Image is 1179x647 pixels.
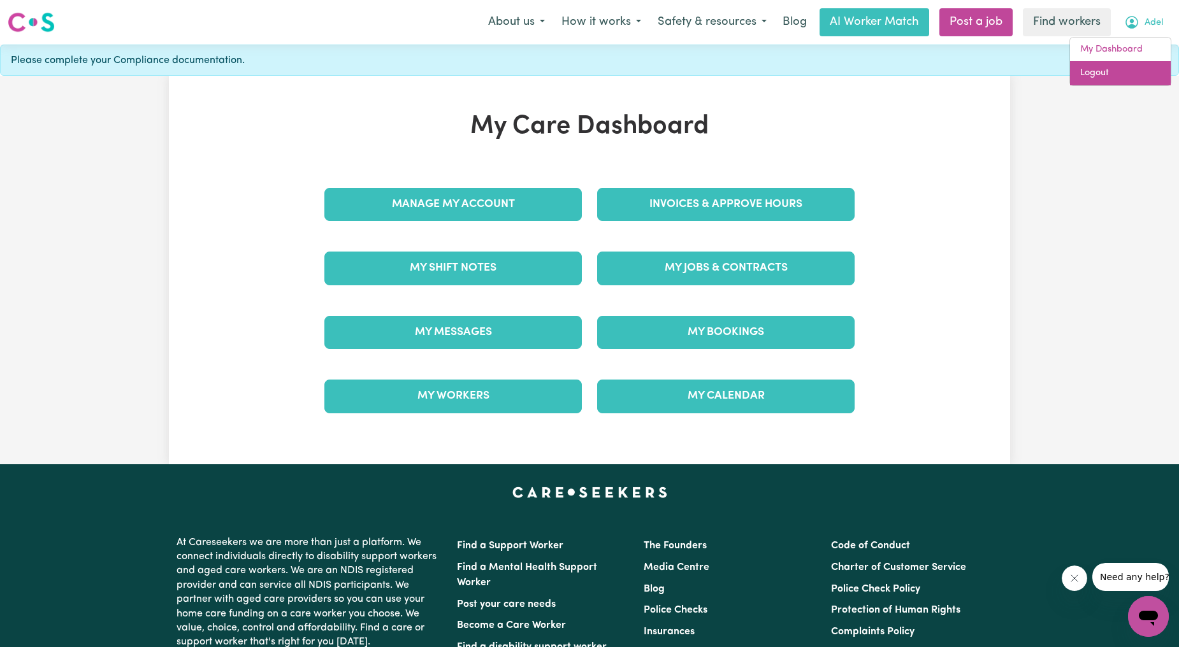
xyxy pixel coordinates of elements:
[457,620,566,630] a: Become a Care Worker
[775,8,814,36] a: Blog
[324,252,582,285] a: My Shift Notes
[8,11,55,34] img: Careseekers logo
[831,605,960,615] a: Protection of Human Rights
[831,584,920,594] a: Police Check Policy
[480,9,553,36] button: About us
[831,627,915,637] a: Complaints Policy
[8,9,77,19] span: Need any help?
[597,316,855,349] a: My Bookings
[512,487,667,497] a: Careseekers home page
[1023,8,1111,36] a: Find workers
[939,8,1013,36] a: Post a job
[1145,16,1163,30] span: Adel
[317,111,862,142] h1: My Care Dashboard
[597,380,855,413] a: My Calendar
[1070,61,1171,85] a: Logout
[831,541,910,551] a: Code of Conduct
[11,53,245,68] span: Please complete your Compliance documentation.
[1128,596,1169,637] iframe: Button to launch messaging window
[644,584,665,594] a: Blog
[553,9,649,36] button: How it works
[457,599,556,609] a: Post your care needs
[324,188,582,221] a: Manage My Account
[644,605,707,615] a: Police Checks
[457,562,597,588] a: Find a Mental Health Support Worker
[831,562,966,572] a: Charter of Customer Service
[8,8,55,37] a: Careseekers logo
[324,380,582,413] a: My Workers
[1069,37,1171,86] div: My Account
[324,316,582,349] a: My Messages
[457,541,563,551] a: Find a Support Worker
[649,9,775,36] button: Safety & resources
[1092,563,1169,591] iframe: Message from company
[1070,38,1171,62] a: My Dashboard
[1116,9,1171,36] button: My Account
[644,562,709,572] a: Media Centre
[644,541,707,551] a: The Founders
[820,8,929,36] a: AI Worker Match
[1062,565,1087,591] iframe: Close message
[644,627,695,637] a: Insurances
[597,252,855,285] a: My Jobs & Contracts
[597,188,855,221] a: Invoices & Approve Hours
